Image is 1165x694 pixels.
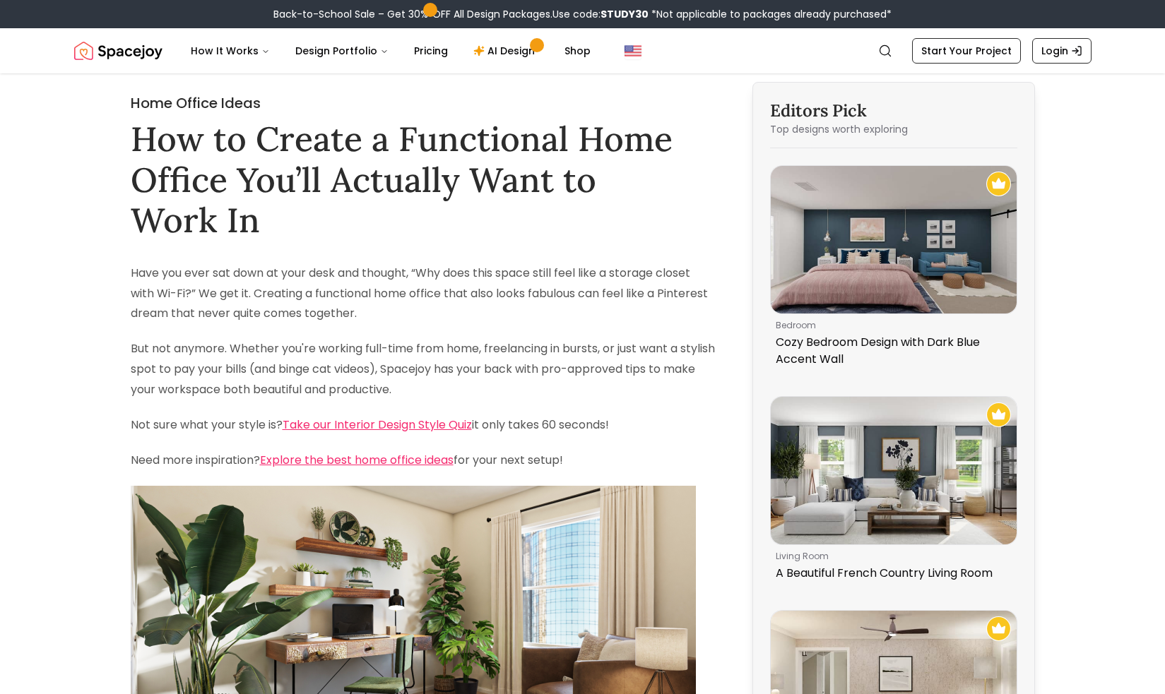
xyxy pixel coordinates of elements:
[131,339,716,400] p: But not anymore. Whether you're working full-time from home, freelancing in bursts, or just want ...
[179,37,602,65] nav: Main
[771,166,1017,313] img: Cozy Bedroom Design with Dark Blue Accent Wall
[131,263,716,324] p: Have you ever sat down at your desk and thought, “Why does this space still feel like a storage c...
[776,551,1006,562] p: living room
[462,37,550,65] a: AI Design
[601,7,649,21] b: STUDY30
[284,37,400,65] button: Design Portfolio
[986,172,1011,196] img: Recommended Spacejoy Design - Cozy Bedroom Design with Dark Blue Accent Wall
[770,122,1017,136] p: Top designs worth exploring
[403,37,459,65] a: Pricing
[553,37,602,65] a: Shop
[283,417,472,433] a: Take our Interior Design Style Quiz
[260,452,454,468] a: Explore the best home office ideas
[131,93,716,113] h2: Home Office Ideas
[986,402,1011,427] img: Recommended Spacejoy Design - A Beautiful French Country Living Room
[74,37,162,65] img: Spacejoy Logo
[131,450,716,471] p: Need more inspiration? for your next setup!
[552,7,649,21] span: Use code:
[771,397,1017,544] img: A Beautiful French Country Living Room
[770,100,1017,122] h3: Editors Pick
[625,42,641,59] img: United States
[776,334,1006,368] p: Cozy Bedroom Design with Dark Blue Accent Wall
[131,119,716,241] h1: How to Create a Functional Home Office You’ll Actually Want to Work In
[273,7,892,21] div: Back-to-School Sale – Get 30% OFF All Design Packages.
[131,415,716,436] p: Not sure what your style is? it only takes 60 seconds!
[776,565,1006,582] p: A Beautiful French Country Living Room
[912,38,1021,64] a: Start Your Project
[74,37,162,65] a: Spacejoy
[74,28,1092,73] nav: Global
[770,165,1017,373] a: Cozy Bedroom Design with Dark Blue Accent WallRecommended Spacejoy Design - Cozy Bedroom Design w...
[770,396,1017,587] a: A Beautiful French Country Living RoomRecommended Spacejoy Design - A Beautiful French Country Li...
[179,37,281,65] button: How It Works
[649,7,892,21] span: *Not applicable to packages already purchased*
[986,616,1011,641] img: Recommended Spacejoy Design - A Brick Accent Wall In A Mid-Century Living Room
[776,320,1006,331] p: bedroom
[1032,38,1092,64] a: Login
